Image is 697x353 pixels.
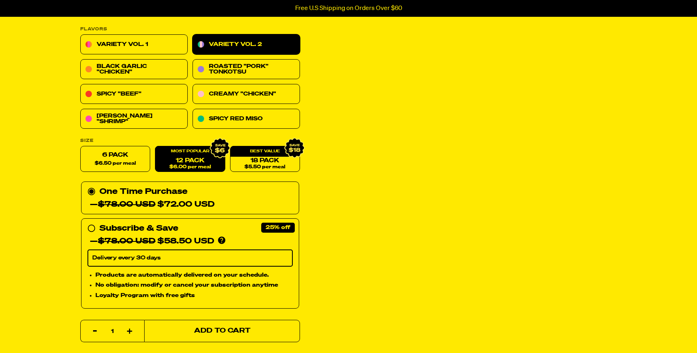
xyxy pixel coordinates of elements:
a: Black Garlic "Chicken" [80,60,188,80]
a: Variety Vol. 1 [80,35,188,55]
label: Size [80,139,300,143]
del: $78.00 USD [98,237,155,245]
li: Loyalty Program with free gifts [95,291,293,300]
input: quantity [85,320,139,343]
span: $72.00 USD [98,201,214,209]
span: Add to Cart [194,328,250,335]
a: Spicy Red Miso [193,109,300,129]
select: Subscribe & Save —$78.00 USD$58.50 USD Products are automatically delivered on your schedule. No ... [87,250,293,267]
span: $6.00 per meal [169,165,210,170]
span: $6.50 per meal [95,161,136,166]
label: 6 Pack [80,146,150,172]
a: Variety Vol. 2 [193,35,300,55]
button: Add to Cart [144,320,300,342]
a: Roasted "Pork" Tonkotsu [193,60,300,80]
div: One Time Purchase [87,185,293,211]
p: Free U.S Shipping on Orders Over $60 [295,5,402,12]
li: No obligation: modify or cancel your subscription anytime [95,281,293,290]
del: $78.00 USD [98,201,155,209]
a: [PERSON_NAME] "Shrimp" [80,109,188,129]
span: $58.50 USD [98,237,214,245]
a: Spicy "Beef" [80,84,188,104]
div: Subscribe & Save [99,222,178,235]
a: Creamy "Chicken" [193,84,300,104]
li: Products are automatically delivered on your schedule. [95,271,293,279]
div: — [90,198,214,211]
a: 12 Pack$6.00 per meal [155,146,225,172]
p: Flavors [80,27,300,32]
a: 18 Pack$5.50 per meal [230,146,300,172]
div: — [90,235,214,248]
span: $5.50 per meal [244,165,285,170]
